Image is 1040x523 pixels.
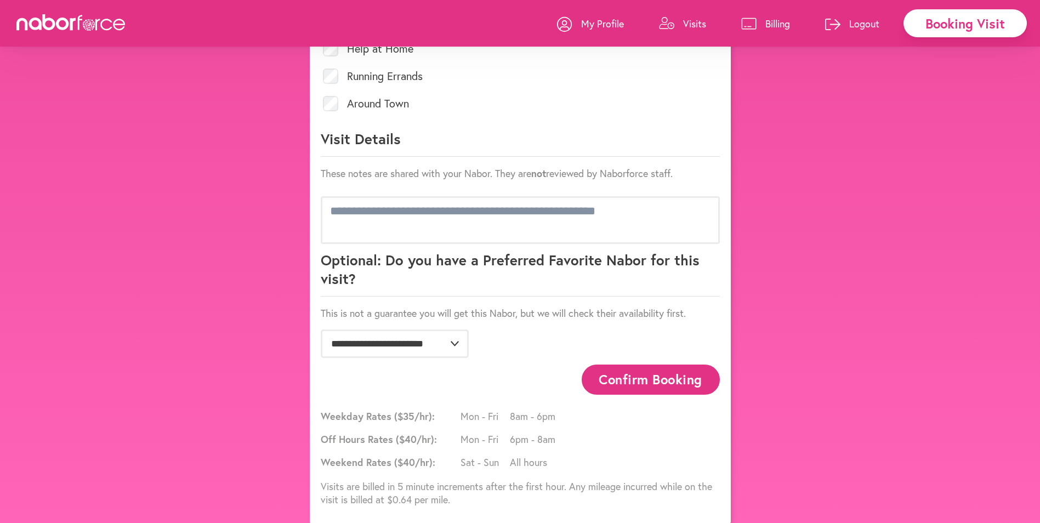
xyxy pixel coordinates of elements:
[394,456,435,469] span: ($ 40 /hr):
[659,7,706,40] a: Visits
[461,410,510,423] span: Mon - Fri
[321,306,720,320] p: This is not a guarantee you will get this Nabor, but we will check their availability first.
[531,167,546,180] strong: not
[741,7,790,40] a: Billing
[321,251,720,297] p: Optional: Do you have a Preferred Favorite Nabor for this visit?
[581,17,624,30] p: My Profile
[582,365,720,395] button: Confirm Booking
[825,7,879,40] a: Logout
[461,456,510,469] span: Sat - Sun
[510,456,559,469] span: All hours
[321,410,458,423] span: Weekday Rates
[321,129,720,157] p: Visit Details
[510,433,559,446] span: 6pm - 8am
[347,98,409,109] label: Around Town
[557,7,624,40] a: My Profile
[510,410,559,423] span: 8am - 6pm
[683,17,706,30] p: Visits
[396,433,437,446] span: ($ 40 /hr):
[765,17,790,30] p: Billing
[321,167,720,180] p: These notes are shared with your Nabor. They are reviewed by Naborforce staff.
[903,9,1027,37] div: Booking Visit
[394,410,435,423] span: ($ 35 /hr):
[461,433,510,446] span: Mon - Fri
[321,480,720,506] p: Visits are billed in 5 minute increments after the first hour. Any mileage incurred while on the ...
[347,43,413,54] label: Help at Home
[321,433,458,446] span: Off Hours Rates
[849,17,879,30] p: Logout
[347,71,423,82] label: Running Errands
[321,456,458,469] span: Weekend Rates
